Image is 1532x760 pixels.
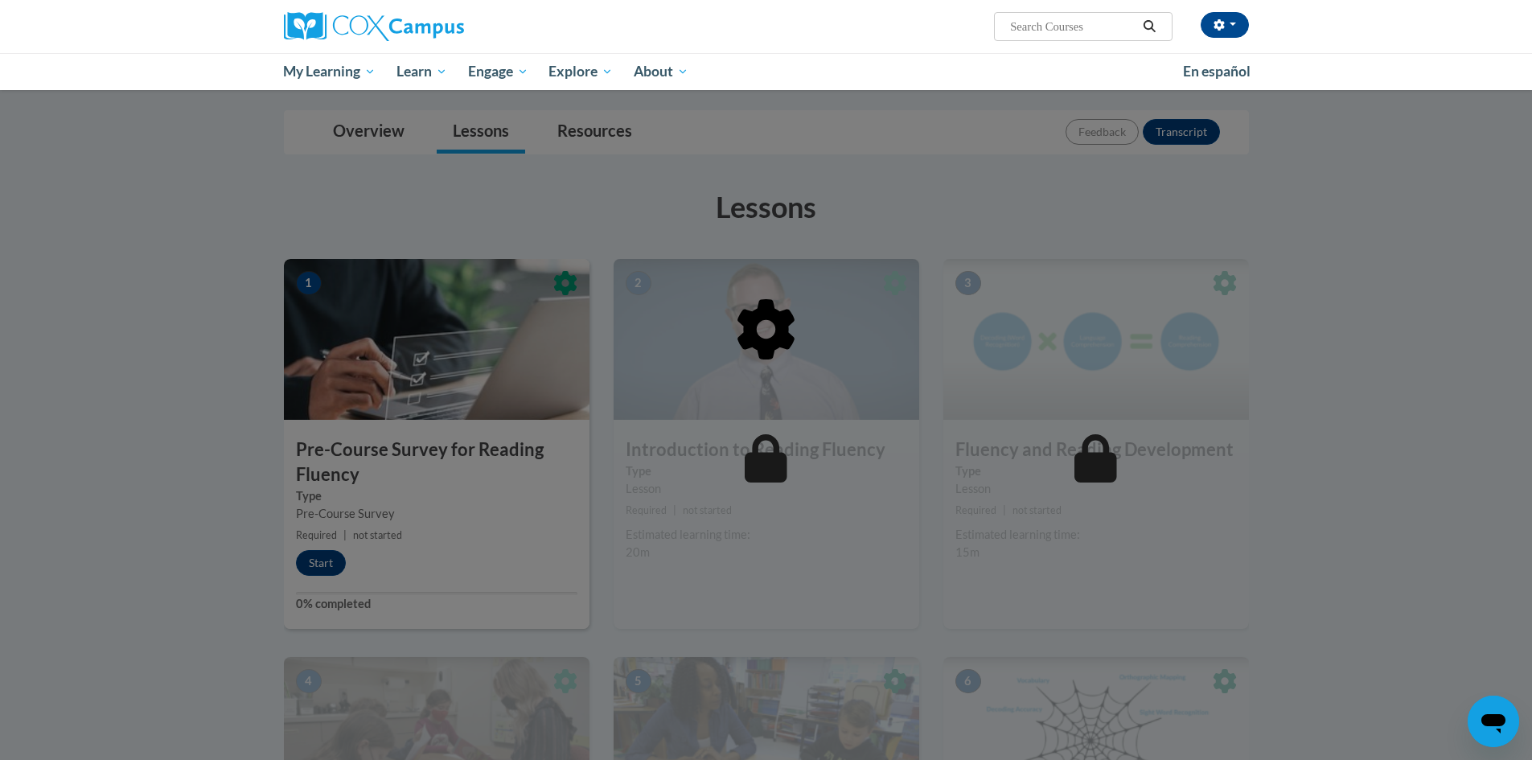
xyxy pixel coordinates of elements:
button: Account Settings [1201,12,1249,38]
span: Learn [396,62,447,81]
a: Explore [538,53,623,90]
span: Explore [548,62,613,81]
a: En español [1173,55,1261,88]
div: Main menu [260,53,1273,90]
a: Cox Campus [284,12,589,41]
span: My Learning [283,62,376,81]
a: About [623,53,699,90]
a: Learn [386,53,458,90]
iframe: Button to launch messaging window [1468,696,1519,747]
img: Cox Campus [284,12,464,41]
input: Search Courses [1008,17,1137,36]
a: My Learning [273,53,387,90]
span: Engage [468,62,528,81]
a: Engage [458,53,539,90]
button: Search [1137,17,1161,36]
span: En español [1183,63,1251,80]
span: About [634,62,688,81]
